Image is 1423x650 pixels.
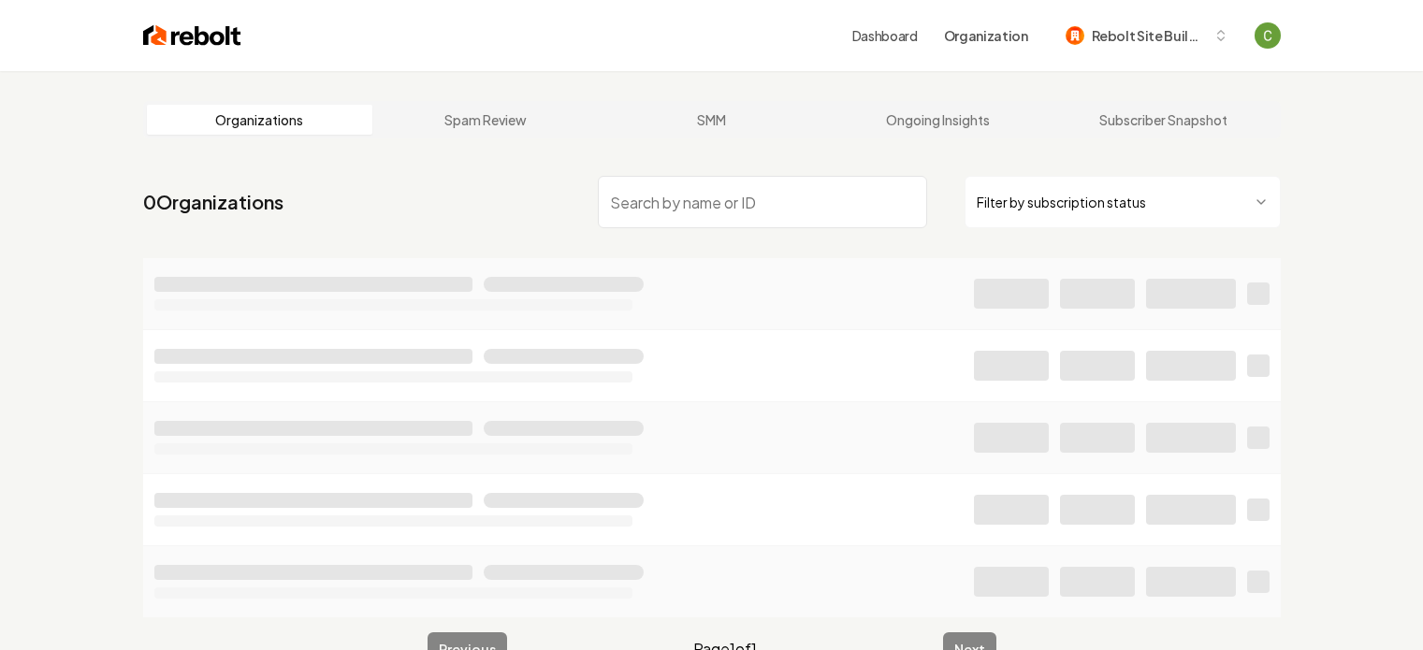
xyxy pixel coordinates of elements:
[1255,22,1281,49] img: Candela Corradin
[372,105,599,135] a: Spam Review
[1255,22,1281,49] button: Open user button
[598,176,927,228] input: Search by name or ID
[852,26,918,45] a: Dashboard
[933,19,1039,52] button: Organization
[1066,26,1084,45] img: Rebolt Site Builder
[147,105,373,135] a: Organizations
[599,105,825,135] a: SMM
[143,22,241,49] img: Rebolt Logo
[824,105,1051,135] a: Ongoing Insights
[143,189,283,215] a: 0Organizations
[1092,26,1206,46] span: Rebolt Site Builder
[1051,105,1277,135] a: Subscriber Snapshot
